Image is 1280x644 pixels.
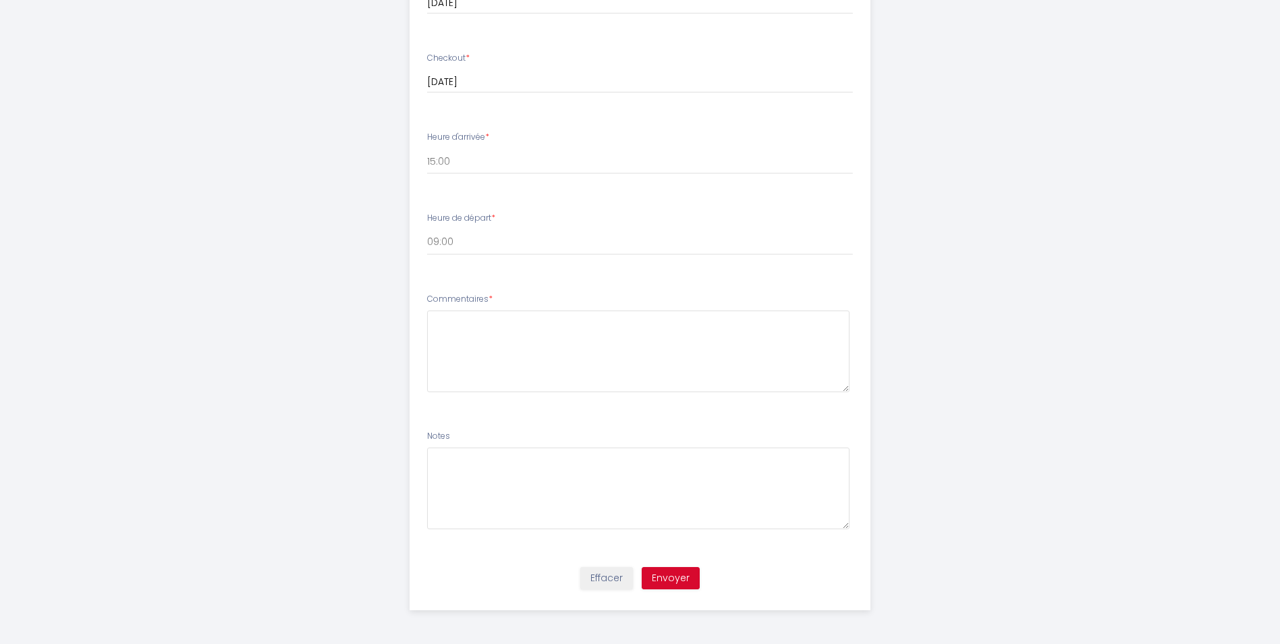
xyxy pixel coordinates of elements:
button: Effacer [580,567,633,590]
label: Notes [427,430,450,443]
label: Commentaires [427,293,493,306]
button: Envoyer [642,567,700,590]
label: Heure de départ [427,212,495,225]
label: Checkout [427,52,470,65]
label: Heure d'arrivée [427,131,489,144]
